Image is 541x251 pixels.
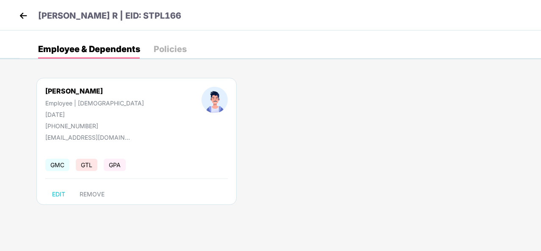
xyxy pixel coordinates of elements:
[17,9,30,22] img: back
[73,188,111,201] button: REMOVE
[104,159,126,171] span: GPA
[45,159,69,171] span: GMC
[45,122,144,130] div: [PHONE_NUMBER]
[38,9,181,22] p: [PERSON_NAME] R | EID: STPL166
[38,45,140,53] div: Employee & Dependents
[45,111,144,118] div: [DATE]
[80,191,105,198] span: REMOVE
[45,134,130,141] div: [EMAIL_ADDRESS][DOMAIN_NAME]
[52,191,65,198] span: EDIT
[76,159,97,171] span: GTL
[45,99,144,107] div: Employee | [DEMOGRAPHIC_DATA]
[45,188,72,201] button: EDIT
[45,87,144,95] div: [PERSON_NAME]
[154,45,187,53] div: Policies
[201,87,228,113] img: profileImage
